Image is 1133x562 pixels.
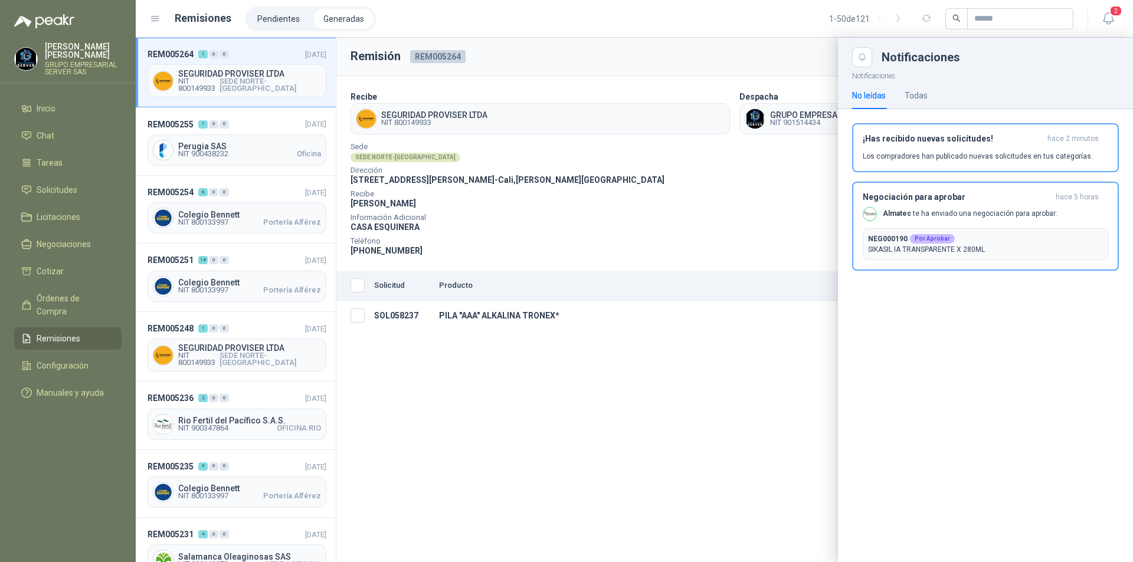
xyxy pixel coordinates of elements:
[868,234,908,244] b: NEG000190
[852,89,886,102] div: No leídas
[14,354,122,377] a: Configuración
[1098,8,1119,29] button: 2
[14,206,122,228] a: Licitaciones
[882,51,1119,63] div: Notificaciones
[37,292,110,318] span: Órdenes de Compra
[15,48,37,70] img: Company Logo
[1056,192,1099,202] span: hace 5 horas
[910,234,955,244] div: Por Aprobar
[37,102,55,115] span: Inicio
[14,233,122,255] a: Negociaciones
[37,332,80,345] span: Remisiones
[37,129,54,142] span: Chat
[37,211,80,224] span: Licitaciones
[37,238,91,251] span: Negociaciones
[14,152,122,174] a: Tareas
[863,134,1043,144] h3: ¡Has recibido nuevas solicitudes!
[14,14,74,28] img: Logo peakr
[37,359,89,372] span: Configuración
[829,9,908,28] div: 1 - 50 de 121
[852,123,1119,172] button: ¡Has recibido nuevas solicitudes!hace 2 minutos Los compradores han publicado nuevas solicitudes ...
[314,9,374,29] a: Generadas
[14,124,122,147] a: Chat
[37,386,104,399] span: Manuales y ayuda
[838,67,1133,82] p: Notificaciones
[14,382,122,404] a: Manuales y ayuda
[14,179,122,201] a: Solicitudes
[45,42,122,59] p: [PERSON_NAME] [PERSON_NAME]
[14,327,122,350] a: Remisiones
[37,265,64,278] span: Cotizar
[14,287,122,323] a: Órdenes de Compra
[14,97,122,120] a: Inicio
[852,182,1119,271] button: Negociación para aprobarhace 5 horas Company LogoAlmatec te ha enviado una negociación para aprob...
[45,61,122,75] p: GRUPO EMPRESARIAL SERVER SAS
[863,208,876,221] img: Company Logo
[175,10,231,27] h1: Remisiones
[863,192,1051,202] h3: Negociación para aprobar
[863,151,1093,162] p: Los compradores han publicado nuevas solicitudes en tus categorías.
[37,156,63,169] span: Tareas
[1047,134,1099,144] span: hace 2 minutos
[1109,5,1122,17] span: 2
[14,260,122,282] a: Cotizar
[905,89,928,102] div: Todas
[883,209,911,218] b: Almatec
[248,9,309,29] a: Pendientes
[852,47,872,67] button: Close
[883,209,1057,219] p: te ha enviado una negociación para aprobar:
[37,183,77,196] span: Solicitudes
[952,14,961,22] span: search
[868,244,1103,255] p: SIKASIL IA TRANSPARENTE X 280ML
